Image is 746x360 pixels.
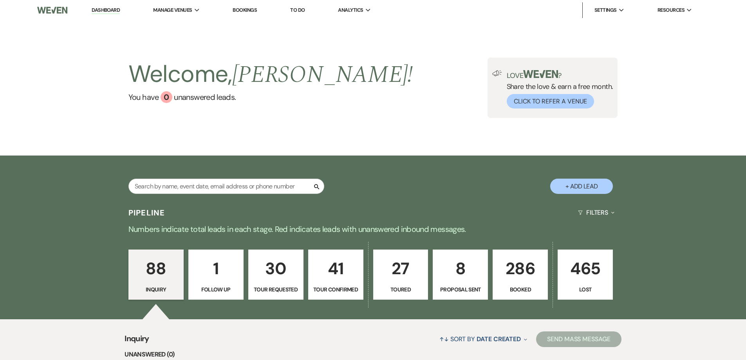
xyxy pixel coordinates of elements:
p: Follow Up [193,285,238,294]
p: Love ? [507,70,613,79]
p: Tour Confirmed [313,285,358,294]
p: Toured [378,285,423,294]
p: 41 [313,255,358,282]
p: Booked [498,285,543,294]
span: Settings [594,6,617,14]
img: Weven Logo [37,2,67,18]
li: Unanswered (0) [125,349,621,360]
button: Click to Refer a Venue [507,94,594,109]
span: Manage Venues [153,6,192,14]
p: 1 [193,255,238,282]
span: Date Created [477,335,521,343]
input: Search by name, event date, email address or phone number [128,179,324,194]
a: 27Toured [373,250,428,300]
a: Dashboard [92,7,120,14]
button: Sort By Date Created [436,329,530,349]
button: Filters [575,202,618,223]
p: Tour Requested [253,285,298,294]
p: Proposal Sent [438,285,483,294]
button: Send Mass Message [536,331,621,347]
a: 88Inquiry [128,250,184,300]
div: 0 [161,91,172,103]
p: 286 [498,255,543,282]
a: 1Follow Up [188,250,244,300]
a: 286Booked [493,250,548,300]
a: Bookings [233,7,257,13]
span: Inquiry [125,333,149,349]
a: 465Lost [558,250,613,300]
span: [PERSON_NAME] ! [232,57,413,93]
h2: Welcome, [128,58,413,91]
p: Lost [563,285,608,294]
img: loud-speaker-illustration.svg [492,70,502,76]
button: + Add Lead [550,179,613,194]
a: 41Tour Confirmed [308,250,363,300]
span: Analytics [338,6,363,14]
span: ↑↓ [439,335,449,343]
a: To Do [290,7,305,13]
p: Numbers indicate total leads in each stage. Red indicates leads with unanswered inbound messages. [91,223,655,235]
p: 465 [563,255,608,282]
p: 30 [253,255,298,282]
div: Share the love & earn a free month. [502,70,613,109]
a: 8Proposal Sent [433,250,488,300]
img: weven-logo-green.svg [523,70,558,78]
a: You have 0 unanswered leads. [128,91,413,103]
h3: Pipeline [128,207,165,218]
p: 88 [134,255,179,282]
p: 8 [438,255,483,282]
p: Inquiry [134,285,179,294]
a: 30Tour Requested [248,250,303,300]
p: 27 [378,255,423,282]
span: Resources [657,6,685,14]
